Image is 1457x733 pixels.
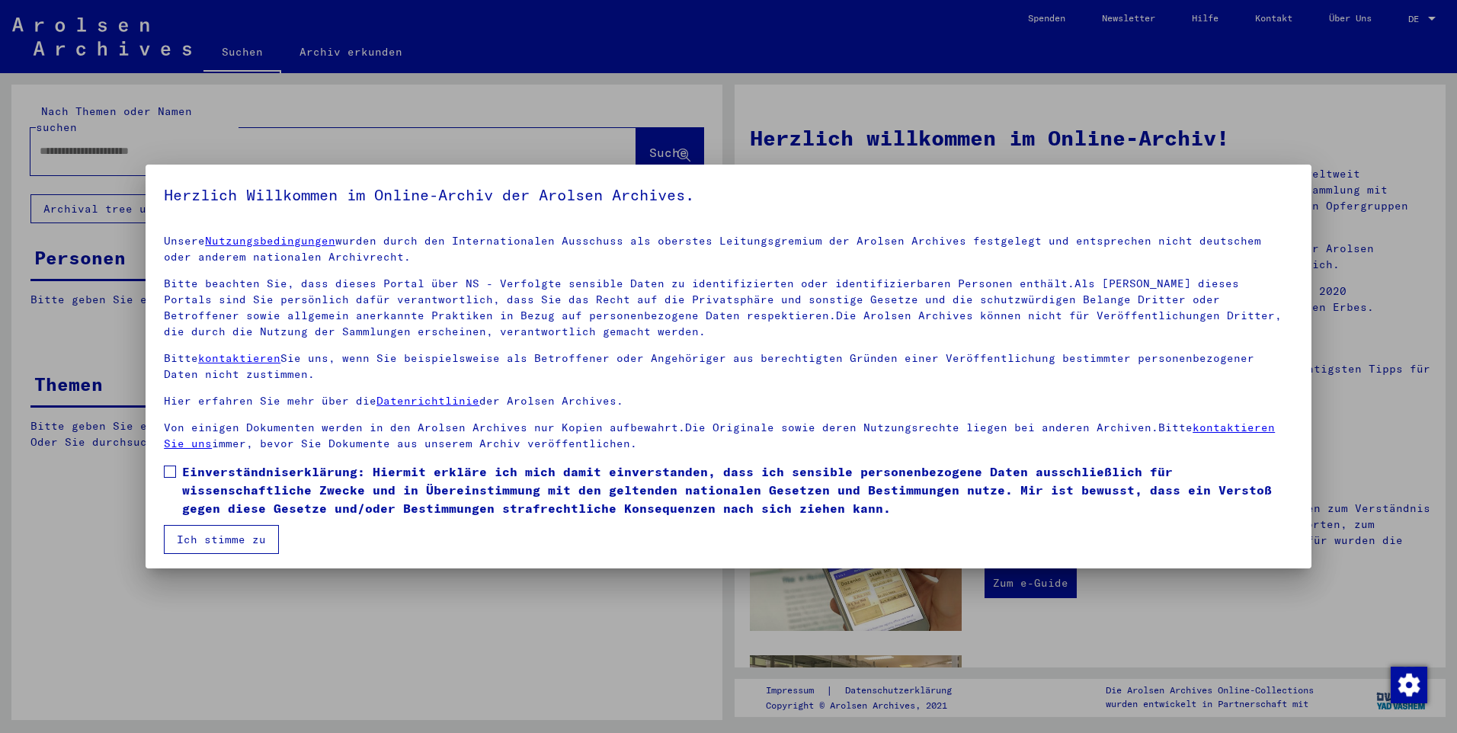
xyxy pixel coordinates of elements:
[164,525,279,554] button: Ich stimme zu
[164,420,1293,452] p: Von einigen Dokumenten werden in den Arolsen Archives nur Kopien aufbewahrt.Die Originale sowie d...
[164,393,1293,409] p: Hier erfahren Sie mehr über die der Arolsen Archives.
[182,463,1293,517] span: Einverständniserklärung: Hiermit erkläre ich mich damit einverstanden, dass ich sensible personen...
[376,394,479,408] a: Datenrichtlinie
[198,351,280,365] a: kontaktieren
[164,233,1293,265] p: Unsere wurden durch den Internationalen Ausschuss als oberstes Leitungsgremium der Arolsen Archiv...
[1391,667,1427,703] img: Zustimmung ändern
[164,350,1293,383] p: Bitte Sie uns, wenn Sie beispielsweise als Betroffener oder Angehöriger aus berechtigten Gründen ...
[205,234,335,248] a: Nutzungsbedingungen
[164,183,1293,207] h5: Herzlich Willkommen im Online-Archiv der Arolsen Archives.
[164,276,1293,340] p: Bitte beachten Sie, dass dieses Portal über NS - Verfolgte sensible Daten zu identifizierten oder...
